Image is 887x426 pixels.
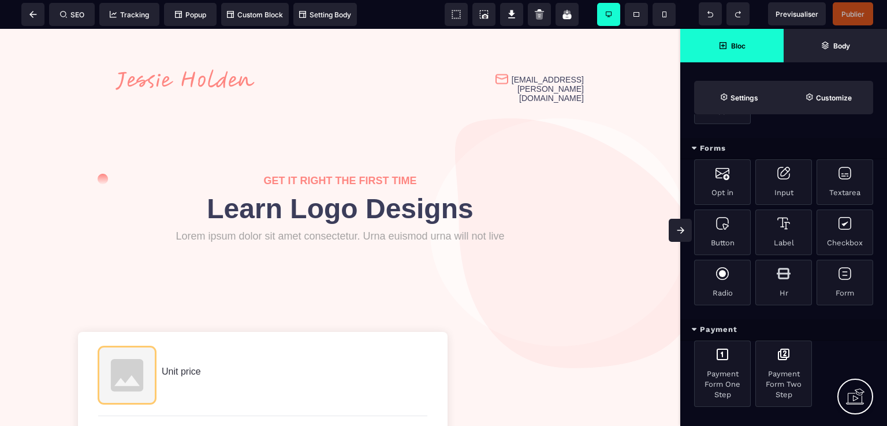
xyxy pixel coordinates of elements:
img: 7846bf60b50d1368bc4f2c111ceec227_logo.png [115,40,255,61]
div: Checkbox [817,210,873,255]
strong: Settings [731,94,758,102]
text: [EMAIL_ADDRESS][PERSON_NAME][DOMAIN_NAME] [509,43,565,77]
span: Publier [841,10,864,18]
div: Label [755,210,812,255]
span: Previsualiser [776,10,818,18]
div: Opt in [694,159,751,205]
div: Forms [680,138,887,159]
div: Button [694,210,751,255]
strong: Body [833,42,850,50]
span: Open Style Manager [784,81,873,114]
span: Setting Body [299,10,351,19]
span: Custom Block [227,10,283,19]
div: Payment Form One Step [694,341,751,407]
div: Payment [680,319,887,341]
span: Unit price [162,338,201,347]
img: Product image [98,317,156,375]
div: Payment Form Two Step [755,341,812,407]
span: SEO [60,10,84,19]
strong: Bloc [731,42,746,50]
span: Settings [694,81,784,114]
span: Tracking [110,10,149,19]
div: Form [817,260,873,305]
div: Input [755,159,812,205]
span: Open Blocks [680,29,784,62]
span: View components [445,3,468,26]
div: Hr [755,260,812,305]
span: Preview [768,2,826,25]
strong: Customize [816,94,852,102]
span: Open Layer Manager [784,29,887,62]
div: Textarea [817,159,873,205]
span: Screenshot [472,3,495,26]
span: Popup [175,10,206,19]
img: cb6c4b3ee664f54de325ce04952e4a63_Group_11_(1).png [495,43,509,57]
div: Radio [694,260,751,305]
